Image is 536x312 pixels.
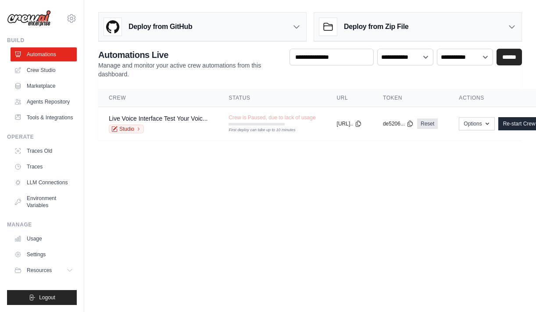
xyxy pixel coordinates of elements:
span: Crew is Paused, due to lack of usage [229,114,315,121]
button: de5206... [383,120,414,127]
div: Operate [7,133,77,140]
button: Resources [11,263,77,277]
a: Agents Repository [11,95,77,109]
h2: Automations Live [98,49,282,61]
button: Options [459,117,494,130]
a: LLM Connections [11,176,77,190]
img: GitHub Logo [104,18,121,36]
a: Environment Variables [11,191,77,212]
span: Resources [27,267,52,274]
div: First deploy can take up to 10 minutes [229,127,285,133]
a: Crew Studio [11,63,77,77]
a: Traces [11,160,77,174]
a: Automations [11,47,77,61]
a: Marketplace [11,79,77,93]
a: Studio [109,125,144,133]
img: Logo [7,10,51,27]
button: Logout [7,290,77,305]
a: Traces Old [11,144,77,158]
div: Manage [7,221,77,228]
th: Status [218,89,326,107]
a: Reset [417,118,438,129]
a: Usage [11,232,77,246]
th: URL [326,89,372,107]
a: Tools & Integrations [11,111,77,125]
p: Manage and monitor your active crew automations from this dashboard. [98,61,282,79]
h3: Deploy from Zip File [344,22,408,32]
span: Logout [39,294,55,301]
th: Crew [98,89,218,107]
a: Settings [11,247,77,262]
a: Live Voice Interface Test Your Voic... [109,115,207,122]
div: Build [7,37,77,44]
th: Token [372,89,448,107]
h3: Deploy from GitHub [129,22,192,32]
